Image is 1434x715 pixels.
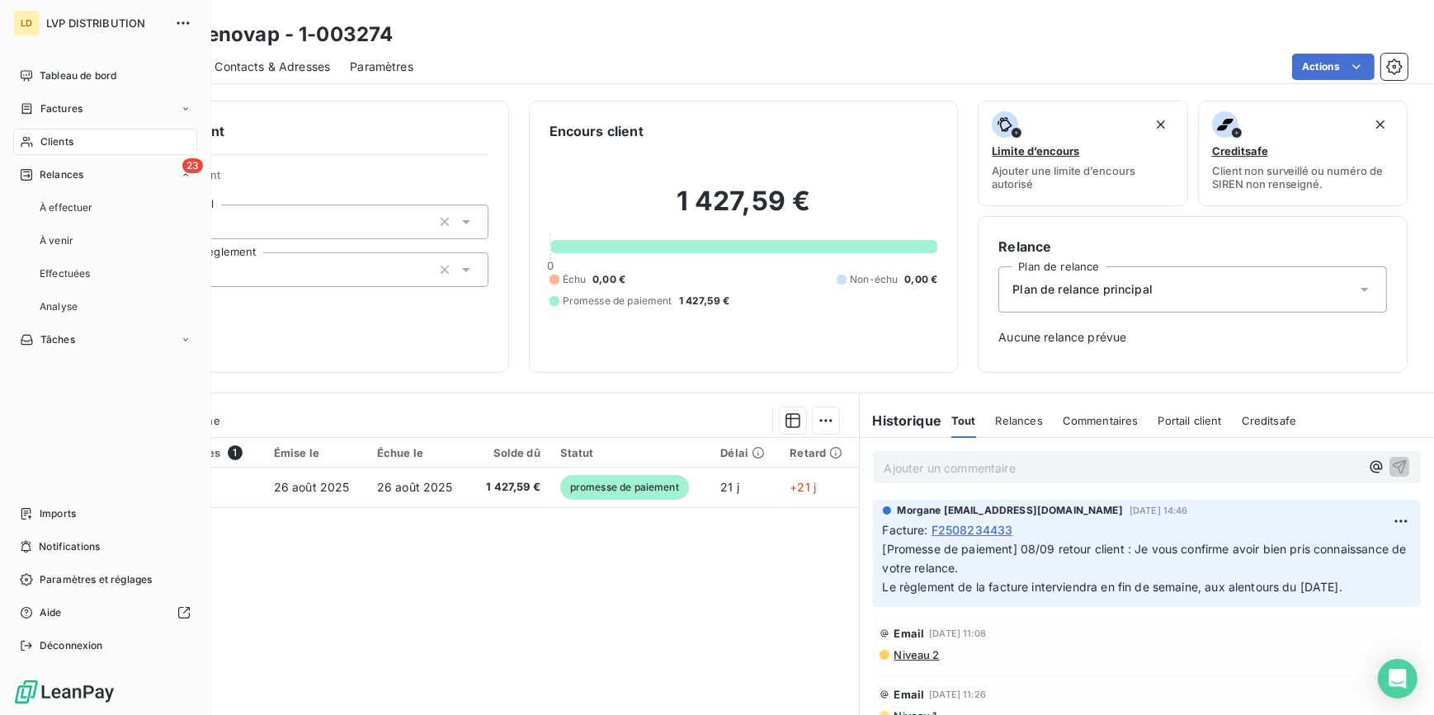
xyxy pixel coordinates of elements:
span: Client non surveillé ou numéro de SIREN non renseigné. [1212,164,1394,191]
span: Relances [996,414,1043,427]
div: Retard [790,446,848,459]
span: [Promesse de paiement] 08/09 retour client : Je vous confirme avoir bien pris connaissance de vot... [883,542,1410,594]
span: Clients [40,134,73,149]
span: Échu [563,272,587,287]
div: Open Intercom Messenger [1378,659,1417,699]
span: promesse de paiement [560,475,689,500]
button: Limite d’encoursAjouter une limite d’encours autorisé [978,101,1187,206]
span: 1 [228,445,243,460]
span: Limite d’encours [992,144,1079,158]
span: 0,00 € [904,272,937,287]
span: Factures [40,101,83,116]
span: Creditsafe [1212,144,1268,158]
img: Logo LeanPay [13,679,116,705]
span: Email [894,627,925,640]
span: 0,00 € [592,272,625,287]
div: Émise le [274,446,357,459]
h6: Historique [860,411,942,430]
div: Échue le [377,446,460,459]
span: Commentaires [1063,414,1139,427]
span: Imports [40,506,76,521]
span: 0 [547,259,554,272]
span: Tout [951,414,976,427]
span: Promesse de paiement [563,294,672,308]
div: Solde dû [480,446,540,459]
span: Propriétés Client [133,168,488,191]
h6: Relance [998,237,1387,256]
span: Paramètres et réglages [40,572,152,587]
span: Plan de relance principal [1012,281,1153,298]
h6: Encours client [550,121,644,141]
span: [DATE] 11:26 [929,689,986,699]
span: À effectuer [40,200,93,215]
span: Analyse [40,299,78,314]
span: Notifications [39,539,100,554]
div: Statut [560,446,701,459]
span: Paramètres [350,59,413,75]
span: [DATE] 11:08 [929,628,986,638]
button: CreditsafeClient non surveillé ou numéro de SIREN non renseigné. [1198,101,1408,206]
span: 26 août 2025 [377,480,453,494]
span: Tableau de bord [40,68,116,83]
div: Délai [720,446,770,459]
span: Contacts & Adresses [215,59,330,75]
a: Aide [13,600,197,626]
span: Effectuées [40,266,91,281]
h6: Informations client [100,121,488,141]
span: +21 j [790,480,816,494]
input: Ajouter une valeur [207,262,220,277]
span: Morgane [EMAIL_ADDRESS][DOMAIN_NAME] [898,503,1123,518]
span: F2508234433 [932,521,1013,539]
span: Ajouter une limite d’encours autorisé [992,164,1173,191]
span: Portail client [1158,414,1222,427]
span: Niveau 2 [893,648,940,661]
span: 26 août 2025 [274,480,350,494]
span: 1 427,59 € [480,479,540,496]
span: Déconnexion [40,638,103,653]
span: Aide [40,605,62,620]
span: [DATE] 14:46 [1130,506,1188,515]
span: 21 j [720,480,739,494]
span: Facture : [883,521,928,539]
span: À venir [40,233,73,248]
div: LD [13,10,40,36]
span: 23 [182,158,203,173]
span: Relances [40,167,83,182]
span: Tâches [40,332,75,347]
h3: New Zenovap - 1-003274 [145,20,393,49]
h2: 1 427,59 € [550,185,938,234]
span: Non-échu [850,272,898,287]
span: Aucune relance prévue [998,329,1387,346]
span: Email [894,688,925,701]
button: Actions [1292,54,1375,80]
span: Creditsafe [1242,414,1297,427]
span: 1 427,59 € [679,294,730,308]
span: LVP DISTRIBUTION [46,16,165,30]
